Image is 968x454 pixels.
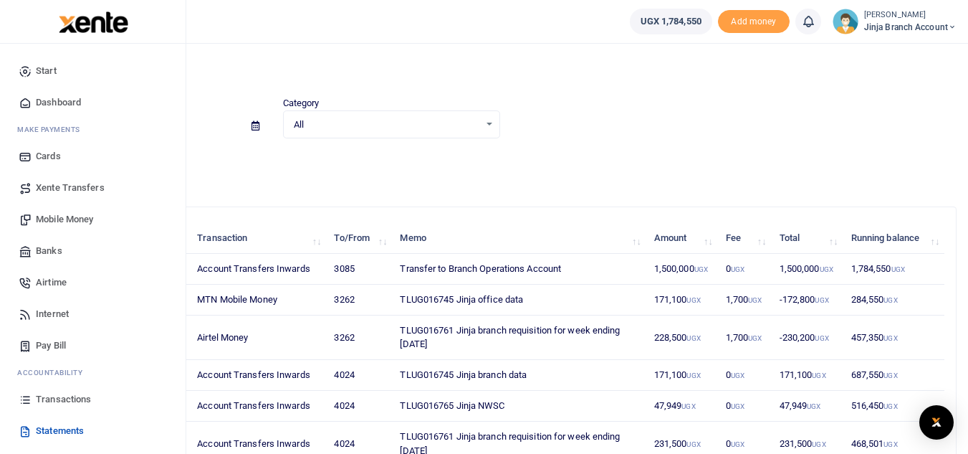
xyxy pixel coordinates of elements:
li: Ac [11,361,174,384]
small: UGX [812,440,825,448]
span: Dashboard [36,95,81,110]
span: Airtime [36,275,67,290]
a: Pay Bill [11,330,174,361]
td: MTN Mobile Money [189,285,326,316]
span: UGX 1,784,550 [641,14,701,29]
td: 228,500 [646,316,718,360]
p: Download [54,156,957,171]
span: Xente Transfers [36,181,105,195]
small: UGX [686,372,700,379]
td: 171,100 [646,285,718,316]
td: 284,550 [843,285,944,316]
td: 3262 [326,316,392,360]
span: Banks [36,244,62,258]
a: Add money [718,15,790,26]
td: 0 [718,391,772,422]
td: 171,100 [646,360,718,391]
a: UGX 1,784,550 [630,9,712,34]
td: Account Transfers Inwards [189,391,326,422]
td: 47,949 [771,391,843,422]
span: countability [28,367,82,378]
small: UGX [731,440,744,448]
td: TLUG016765 Jinja NWSC [392,391,646,422]
a: Start [11,55,174,87]
td: Airtel Money [189,316,326,360]
a: profile-user [PERSON_NAME] Jinja branch account [833,9,957,34]
small: UGX [891,265,905,273]
td: 0 [718,360,772,391]
td: 0 [718,254,772,285]
small: UGX [815,334,828,342]
a: Transactions [11,384,174,415]
td: 4024 [326,391,392,422]
small: UGX [694,265,708,273]
td: Account Transfers Inwards [189,360,326,391]
small: UGX [686,334,700,342]
th: Amount: activate to sort column ascending [646,223,718,254]
td: 1,784,550 [843,254,944,285]
span: Add money [718,10,790,34]
td: Account Transfers Inwards [189,254,326,285]
span: Transactions [36,392,91,407]
li: M [11,118,174,141]
a: Dashboard [11,87,174,118]
td: 516,450 [843,391,944,422]
small: UGX [883,440,897,448]
th: Running balance: activate to sort column ascending [843,223,944,254]
th: Total: activate to sort column ascending [771,223,843,254]
td: 1,500,000 [771,254,843,285]
a: Airtime [11,267,174,298]
div: Open Intercom Messenger [919,405,954,440]
small: UGX [686,440,700,448]
span: Statements [36,424,84,438]
small: UGX [883,372,897,379]
small: UGX [883,296,897,304]
small: UGX [815,296,828,304]
small: UGX [686,296,700,304]
small: UGX [812,372,825,379]
td: 4024 [326,360,392,391]
a: Banks [11,235,174,267]
td: 3262 [326,285,392,316]
td: 1,700 [718,285,772,316]
td: TLUG016745 Jinja office data [392,285,646,316]
span: All [294,118,479,132]
td: Transfer to Branch Operations Account [392,254,646,285]
li: Wallet ballance [624,9,718,34]
td: 687,550 [843,360,944,391]
th: To/From: activate to sort column ascending [326,223,392,254]
li: Toup your wallet [718,10,790,34]
img: profile-user [833,9,858,34]
th: Memo: activate to sort column ascending [392,223,646,254]
small: UGX [731,265,744,273]
td: -172,800 [771,285,843,316]
small: UGX [883,334,897,342]
small: UGX [748,296,762,304]
td: TLUG016745 Jinja branch data [392,360,646,391]
label: Category [283,96,320,110]
td: 47,949 [646,391,718,422]
span: Mobile Money [36,212,93,227]
a: logo-small logo-large logo-large [57,16,128,27]
td: 1,700 [718,316,772,360]
img: logo-large [59,11,128,33]
small: UGX [883,402,897,410]
a: Mobile Money [11,204,174,235]
small: UGX [681,402,695,410]
small: [PERSON_NAME] [864,9,957,22]
small: UGX [820,265,833,273]
td: 457,350 [843,316,944,360]
a: Xente Transfers [11,172,174,204]
span: ake Payments [24,124,80,135]
small: UGX [748,334,762,342]
span: Start [36,64,57,78]
small: UGX [731,372,744,379]
th: Transaction: activate to sort column ascending [189,223,326,254]
th: Fee: activate to sort column ascending [718,223,772,254]
td: 3085 [326,254,392,285]
small: UGX [731,402,744,410]
span: Internet [36,307,69,321]
td: 1,500,000 [646,254,718,285]
span: Cards [36,149,61,164]
td: 171,100 [771,360,843,391]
